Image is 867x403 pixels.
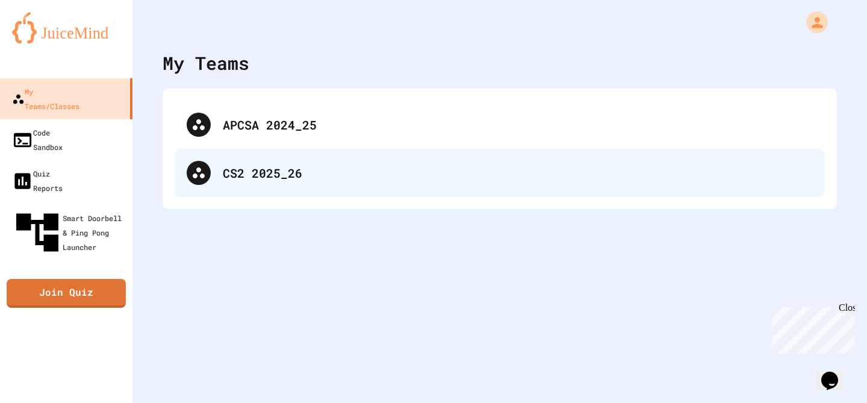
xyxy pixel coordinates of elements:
[816,355,855,391] iframe: chat widget
[175,149,825,197] div: CS2 2025_26
[12,12,120,43] img: logo-orange.svg
[7,279,126,308] a: Join Quiz
[223,164,813,182] div: CS2 2025_26
[767,302,855,354] iframe: chat widget
[223,116,813,134] div: APCSA 2024_25
[12,207,128,258] div: Smart Doorbell & Ping Pong Launcher
[163,49,249,77] div: My Teams
[175,101,825,149] div: APCSA 2024_25
[5,5,83,77] div: Chat with us now!Close
[12,166,63,195] div: Quiz Reports
[794,8,831,36] div: My Account
[12,125,63,154] div: Code Sandbox
[12,84,79,113] div: My Teams/Classes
